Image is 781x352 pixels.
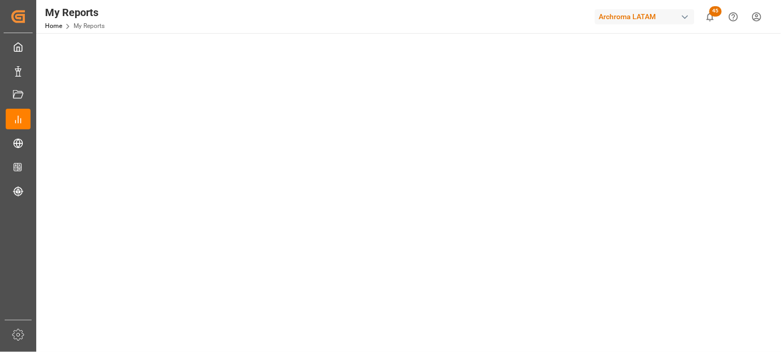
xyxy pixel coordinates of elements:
[699,5,722,28] button: show 45 new notifications
[45,22,62,30] a: Home
[710,6,722,17] span: 45
[45,5,105,20] div: My Reports
[595,9,695,24] div: Archroma LATAM
[722,5,745,28] button: Help Center
[595,7,699,26] button: Archroma LATAM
